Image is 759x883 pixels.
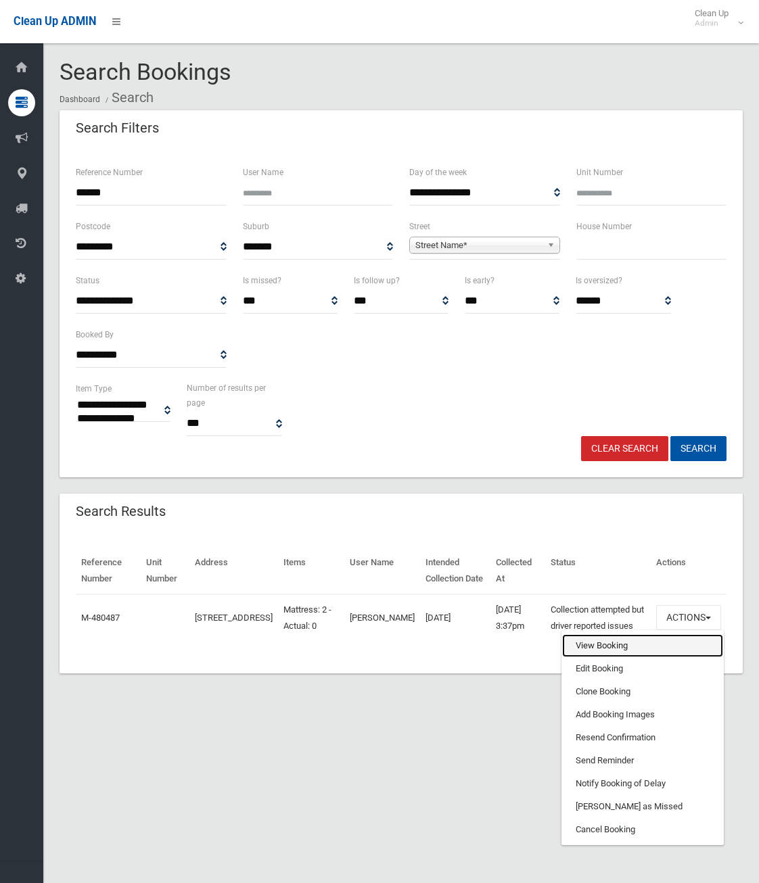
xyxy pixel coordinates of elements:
[344,548,420,594] th: User Name
[76,273,99,288] label: Status
[141,548,189,594] th: Unit Number
[243,165,283,180] label: User Name
[76,327,114,342] label: Booked By
[344,594,420,641] td: [PERSON_NAME]
[60,115,175,141] header: Search Filters
[688,8,742,28] span: Clean Up
[102,85,154,110] li: Search
[576,165,623,180] label: Unit Number
[60,58,231,85] span: Search Bookings
[243,273,281,288] label: Is missed?
[415,237,542,254] span: Street Name*
[409,219,430,234] label: Street
[76,381,112,396] label: Item Type
[14,15,96,28] span: Clean Up ADMIN
[576,219,632,234] label: House Number
[490,548,545,594] th: Collected At
[562,772,723,795] a: Notify Booking of Delay
[420,594,491,641] td: [DATE]
[562,634,723,657] a: View Booking
[562,749,723,772] a: Send Reminder
[562,703,723,726] a: Add Booking Images
[420,548,491,594] th: Intended Collection Date
[545,594,651,641] td: Collection attempted but driver reported issues
[60,498,182,525] header: Search Results
[581,436,668,461] a: Clear Search
[670,436,727,461] button: Search
[576,273,622,288] label: Is oversized?
[490,594,545,641] td: [DATE] 3:37pm
[189,548,278,594] th: Address
[195,613,273,623] a: [STREET_ADDRESS]
[243,219,269,234] label: Suburb
[354,273,400,288] label: Is follow up?
[409,165,467,180] label: Day of the week
[76,548,141,594] th: Reference Number
[465,273,495,288] label: Is early?
[695,18,729,28] small: Admin
[562,818,723,841] a: Cancel Booking
[60,95,100,104] a: Dashboard
[278,548,344,594] th: Items
[651,548,727,594] th: Actions
[76,165,143,180] label: Reference Number
[562,726,723,749] a: Resend Confirmation
[562,795,723,818] a: [PERSON_NAME] as Missed
[656,605,721,630] button: Actions
[76,219,110,234] label: Postcode
[278,594,344,641] td: Mattress: 2 - Actual: 0
[81,613,120,623] a: M-480487
[562,657,723,680] a: Edit Booking
[562,680,723,703] a: Clone Booking
[187,381,281,410] label: Number of results per page
[545,548,651,594] th: Status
